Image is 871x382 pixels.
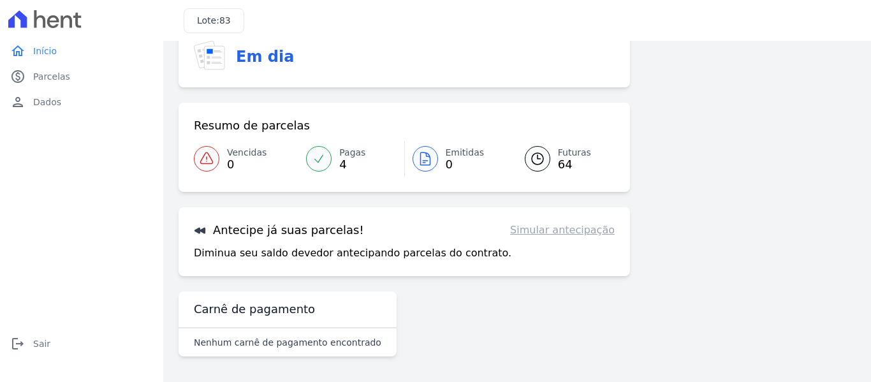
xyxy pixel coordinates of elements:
h3: Em dia [236,45,294,68]
a: Pagas 4 [298,141,404,177]
a: paidParcelas [5,64,158,89]
span: Emitidas [446,146,485,159]
i: person [10,94,26,110]
p: Diminua seu saldo devedor antecipando parcelas do contrato. [194,246,511,261]
a: Vencidas 0 [194,141,298,177]
a: logoutSair [5,331,158,356]
span: Pagas [339,146,365,159]
span: 0 [227,159,267,170]
a: personDados [5,89,158,115]
span: 4 [339,159,365,170]
span: 0 [446,159,485,170]
p: Nenhum carnê de pagamento encontrado [194,336,381,349]
h3: Resumo de parcelas [194,118,310,133]
span: 83 [219,15,231,26]
span: Futuras [558,146,591,159]
h3: Lote: [197,14,231,27]
span: Vencidas [227,146,267,159]
i: home [10,43,26,59]
span: Parcelas [33,70,70,83]
a: Emitidas 0 [405,141,509,177]
a: Simular antecipação [510,223,615,238]
span: Dados [33,96,61,108]
i: logout [10,336,26,351]
span: Início [33,45,57,57]
a: Futuras 64 [509,141,615,177]
i: paid [10,69,26,84]
a: homeInício [5,38,158,64]
h3: Antecipe já suas parcelas! [194,223,364,238]
h3: Carnê de pagamento [194,302,315,317]
span: 64 [558,159,591,170]
span: Sair [33,337,50,350]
